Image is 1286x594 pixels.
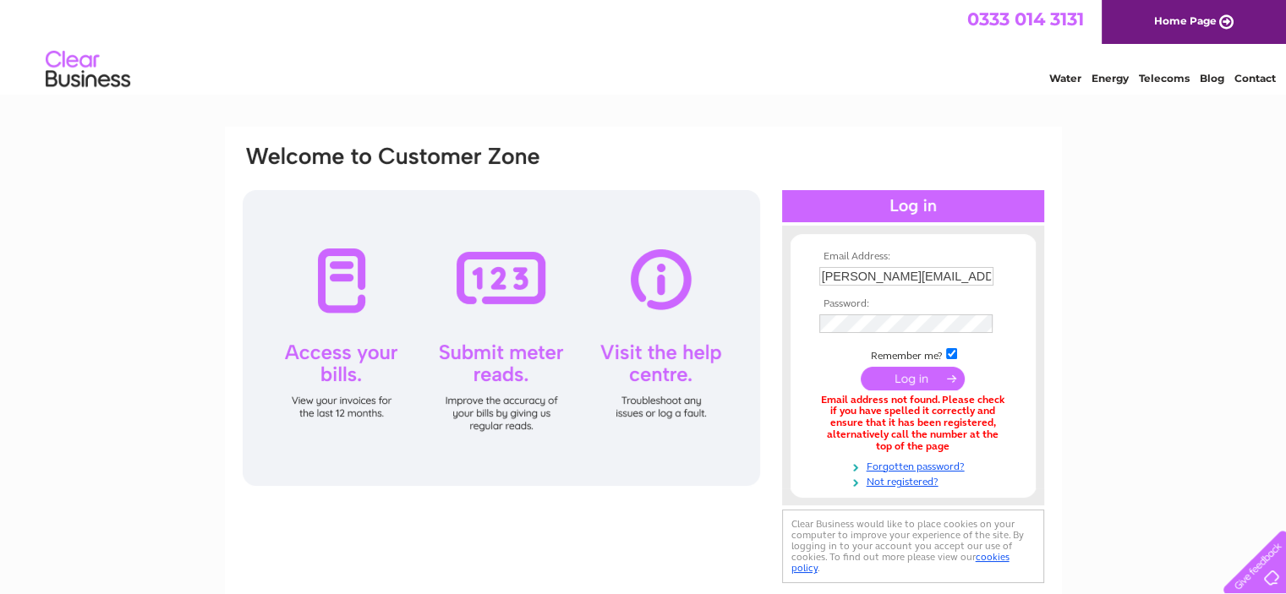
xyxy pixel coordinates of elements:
[45,44,131,95] img: logo.png
[815,346,1011,362] td: Remember me?
[1139,72,1190,84] a: Telecoms
[819,395,1007,453] div: Email address not found. Please check if you have spelled it correctly and ensure that it has bee...
[1200,72,1224,84] a: Blog
[861,367,965,390] input: Submit
[815,251,1011,263] th: Email Address:
[244,9,1043,82] div: Clear Business is a trading name of Verastar Limited (registered in [GEOGRAPHIC_DATA] No. 3667643...
[967,8,1084,30] a: 0333 014 3131
[1092,72,1129,84] a: Energy
[819,472,1011,488] a: Not registered?
[1234,72,1276,84] a: Contact
[819,457,1011,473] a: Forgotten password?
[815,298,1011,310] th: Password:
[782,510,1044,583] div: Clear Business would like to place cookies on your computer to improve your experience of the sit...
[1049,72,1081,84] a: Water
[791,551,1010,574] a: cookies policy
